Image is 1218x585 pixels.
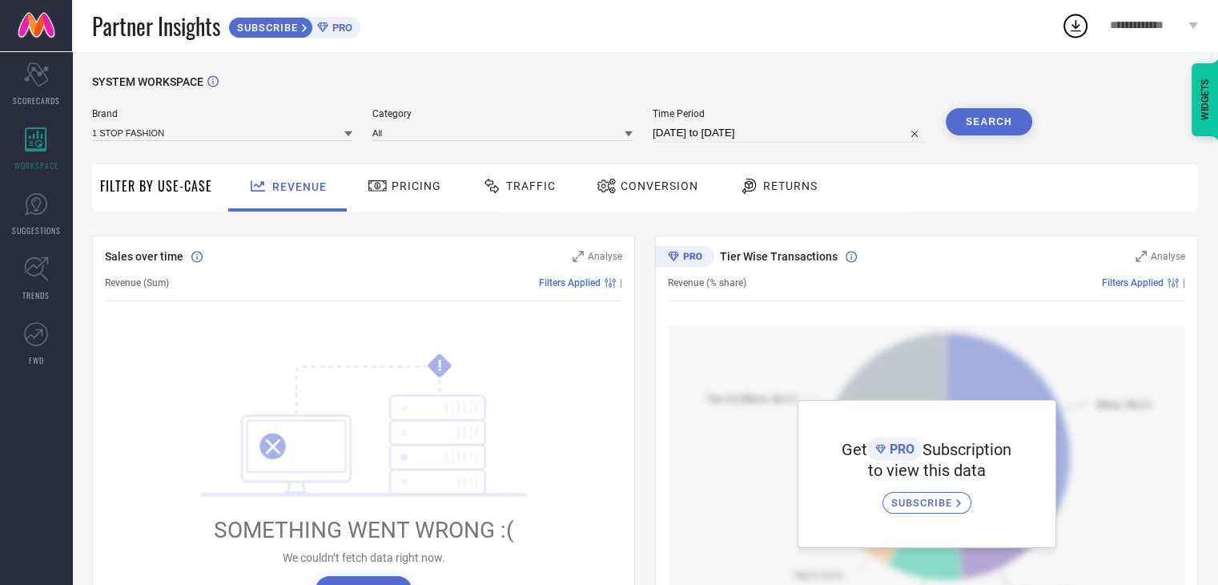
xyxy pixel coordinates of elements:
a: SUBSCRIBEPRO [228,13,360,38]
span: WORKSPACE [14,159,58,171]
span: Analyse [1151,251,1185,262]
span: TRENDS [22,289,50,301]
span: Pricing [392,180,441,192]
span: Analyse [588,251,622,262]
span: FWD [29,354,44,366]
span: | [620,277,622,288]
span: Filters Applied [1102,277,1164,288]
div: Open download list [1061,11,1090,40]
span: Revenue (% share) [668,277,746,288]
span: Partner Insights [92,10,220,42]
span: Revenue (Sum) [105,277,169,288]
button: Search [946,108,1032,135]
span: Tier Wise Transactions [720,250,838,263]
span: Get [842,440,867,459]
span: Sales over time [105,250,183,263]
span: | [1183,277,1185,288]
input: Select time period [653,123,926,143]
span: Traffic [506,180,556,192]
span: Brand [92,108,352,119]
span: Returns [763,180,818,192]
span: Subscription [923,440,1011,459]
span: Filter By Use-Case [100,176,212,196]
span: SYSTEM WORKSPACE [92,75,203,88]
span: Revenue [272,180,327,193]
div: Premium [655,246,714,270]
span: We couldn’t fetch data right now. [283,551,445,564]
span: to view this data [868,461,986,480]
svg: Zoom [573,251,584,262]
span: SCORECARDS [13,95,60,107]
span: PRO [328,22,352,34]
span: Conversion [621,180,698,192]
span: PRO [886,442,915,457]
span: Filters Applied [539,277,601,288]
span: SUBSCRIBE [229,22,302,34]
span: Time Period [653,108,926,119]
span: SUBSCRIBE [891,497,956,509]
a: SUBSCRIBE [882,480,971,514]
span: SUGGESTIONS [12,224,61,236]
tspan: ! [438,357,442,375]
span: SOMETHING WENT WRONG :( [214,517,514,543]
svg: Zoom [1136,251,1147,262]
span: Category [372,108,633,119]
